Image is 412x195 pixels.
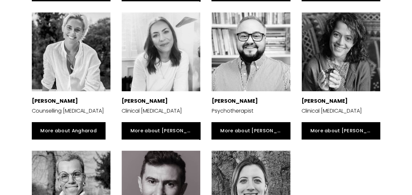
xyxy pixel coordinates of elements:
[122,122,200,140] a: More about [PERSON_NAME]
[32,97,110,106] p: [PERSON_NAME]
[32,122,106,140] a: More about Angharad
[32,106,110,116] p: Counselling [MEDICAL_DATA]
[302,122,380,140] a: More about [PERSON_NAME]
[302,97,348,105] strong: [PERSON_NAME]
[211,97,290,106] p: [PERSON_NAME]
[211,122,290,140] a: More about [PERSON_NAME]
[122,106,200,116] p: Clinical [MEDICAL_DATA]
[302,106,380,116] p: Clinical [MEDICAL_DATA]
[122,97,200,106] p: [PERSON_NAME]
[211,106,290,116] p: Psychotherapist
